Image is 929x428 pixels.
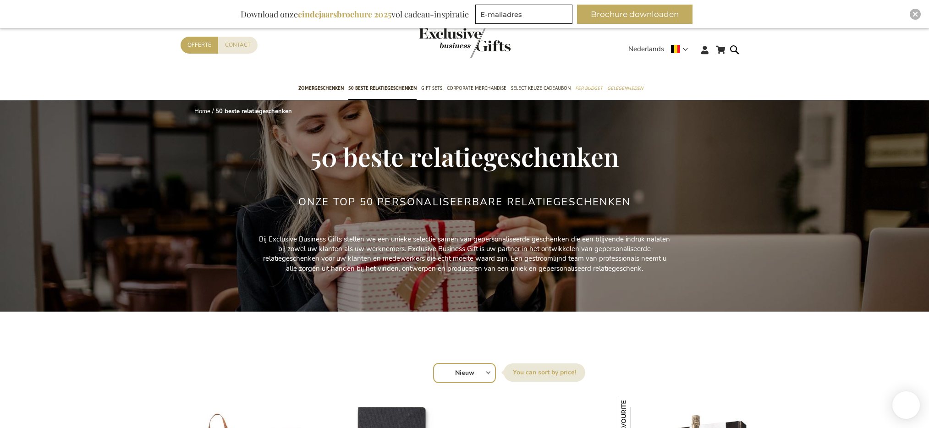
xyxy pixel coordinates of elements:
[181,37,218,54] a: Offerte
[475,5,572,24] input: E-mailadres
[298,83,344,93] span: Zomergeschenken
[577,5,693,24] button: Brochure downloaden
[236,5,473,24] div: Download onze vol cadeau-inspiratie
[511,83,571,93] span: Select Keuze Cadeaubon
[218,37,258,54] a: Contact
[215,107,292,115] strong: 50 beste relatiegeschenken
[913,11,918,17] img: Close
[475,5,575,27] form: marketing offers and promotions
[628,44,694,55] div: Nederlands
[910,9,921,20] div: Close
[310,139,619,173] span: 50 beste relatiegeschenken
[447,83,506,93] span: Corporate Merchandise
[298,197,631,208] h2: Onze TOP 50 Personaliseerbare Relatiegeschenken
[607,83,643,93] span: Gelegenheden
[194,107,210,115] a: Home
[298,9,391,20] b: eindejaarsbrochure 2025
[504,363,585,382] label: Sorteer op
[628,44,664,55] span: Nederlands
[348,83,417,93] span: 50 beste relatiegeschenken
[419,27,511,58] img: Exclusive Business gifts logo
[419,27,465,58] a: store logo
[421,83,442,93] span: Gift Sets
[258,235,671,274] p: Bij Exclusive Business Gifts stellen we een unieke selectie samen van gepersonaliseerde geschenke...
[892,391,920,419] iframe: belco-activator-frame
[575,83,603,93] span: Per Budget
